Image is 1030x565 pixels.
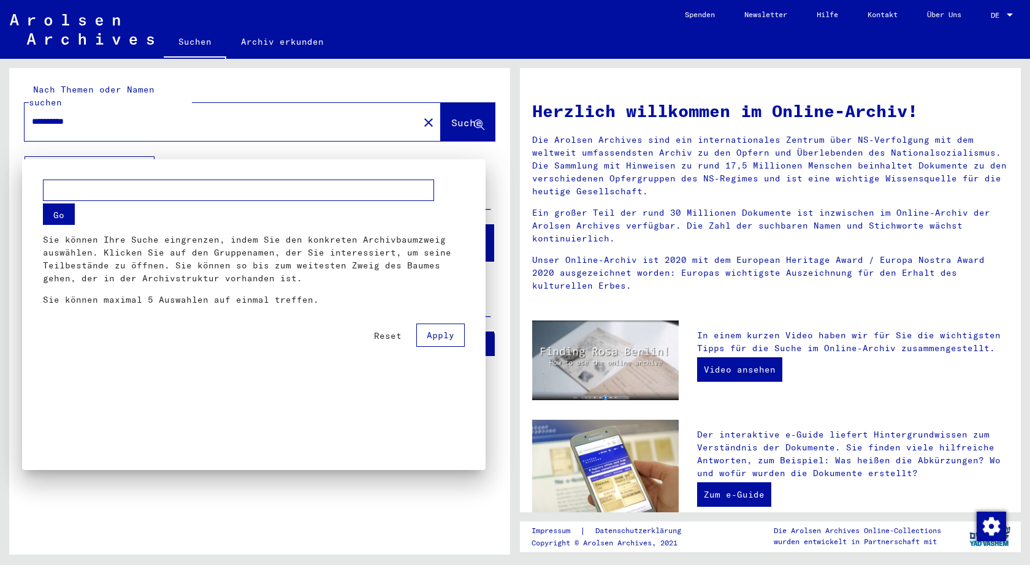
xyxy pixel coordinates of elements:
div: Modification du consentement [976,511,1005,540]
button: Reset [364,324,411,346]
p: Sie können Ihre Suche eingrenzen, indem Sie den konkreten Archivbaumzweig auswählen. Klicken Sie ... [43,233,465,284]
img: Modification du consentement [977,512,1006,541]
button: Apply [416,323,465,346]
span: Apply [427,329,454,340]
span: Reset [374,330,402,341]
p: Sie können maximal 5 Auswahlen auf einmal treffen. [43,293,465,306]
button: Go [43,203,75,224]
